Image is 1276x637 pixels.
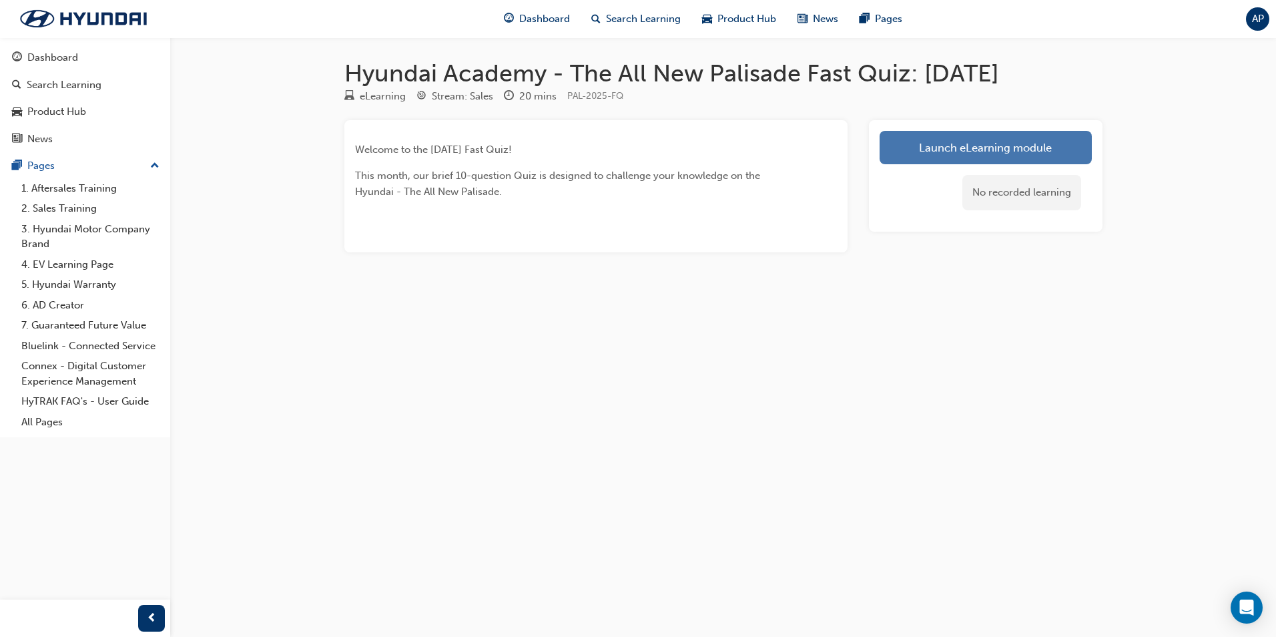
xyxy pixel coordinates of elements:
a: All Pages [16,412,165,433]
div: Stream [416,88,493,105]
span: Pages [875,11,902,27]
span: Product Hub [717,11,776,27]
span: car-icon [12,106,22,118]
span: news-icon [797,11,808,27]
div: eLearning [360,89,406,104]
button: AP [1246,7,1269,31]
span: News [813,11,838,27]
div: Dashboard [27,50,78,65]
span: search-icon [12,79,21,91]
button: Pages [5,154,165,178]
div: No recorded learning [962,175,1081,210]
div: Open Intercom Messenger [1231,592,1263,624]
span: This month, our brief 10-question Quiz is designed to challenge your knowledge on the Hyundai - T... [355,170,763,198]
a: 1. Aftersales Training [16,178,165,199]
a: search-iconSearch Learning [581,5,691,33]
a: news-iconNews [787,5,849,33]
div: 20 mins [519,89,557,104]
span: learningResourceType_ELEARNING-icon [344,91,354,103]
img: Trak [7,5,160,33]
a: Search Learning [5,73,165,97]
h1: Hyundai Academy - The All New Palisade Fast Quiz: [DATE] [344,59,1102,88]
a: 3. Hyundai Motor Company Brand [16,219,165,254]
a: 7. Guaranteed Future Value [16,315,165,336]
span: pages-icon [12,160,22,172]
a: Dashboard [5,45,165,70]
span: car-icon [702,11,712,27]
span: Search Learning [606,11,681,27]
a: Connex - Digital Customer Experience Management [16,356,165,391]
a: guage-iconDashboard [493,5,581,33]
span: guage-icon [12,52,22,64]
span: Learning resource code [567,90,623,101]
span: target-icon [416,91,426,103]
a: HyTRAK FAQ's - User Guide [16,391,165,412]
div: News [27,132,53,147]
a: Bluelink - Connected Service [16,336,165,357]
a: News [5,127,165,152]
div: Stream: Sales [432,89,493,104]
a: 6. AD Creator [16,295,165,316]
a: 4. EV Learning Page [16,254,165,275]
a: 2. Sales Training [16,198,165,219]
div: Duration [504,88,557,105]
span: prev-icon [147,610,157,627]
span: clock-icon [504,91,514,103]
div: Search Learning [27,77,101,93]
span: news-icon [12,134,22,146]
a: 5. Hyundai Warranty [16,274,165,295]
span: pages-icon [860,11,870,27]
span: up-icon [150,158,159,175]
button: DashboardSearch LearningProduct HubNews [5,43,165,154]
a: Launch eLearning module [880,131,1092,164]
span: Welcome to the [DATE] Fast Quiz! [355,144,512,156]
a: Product Hub [5,99,165,124]
span: guage-icon [504,11,514,27]
div: Product Hub [27,104,86,120]
div: Type [344,88,406,105]
span: AP [1252,11,1264,27]
span: search-icon [591,11,601,27]
a: pages-iconPages [849,5,913,33]
span: Dashboard [519,11,570,27]
div: Pages [27,158,55,174]
a: car-iconProduct Hub [691,5,787,33]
